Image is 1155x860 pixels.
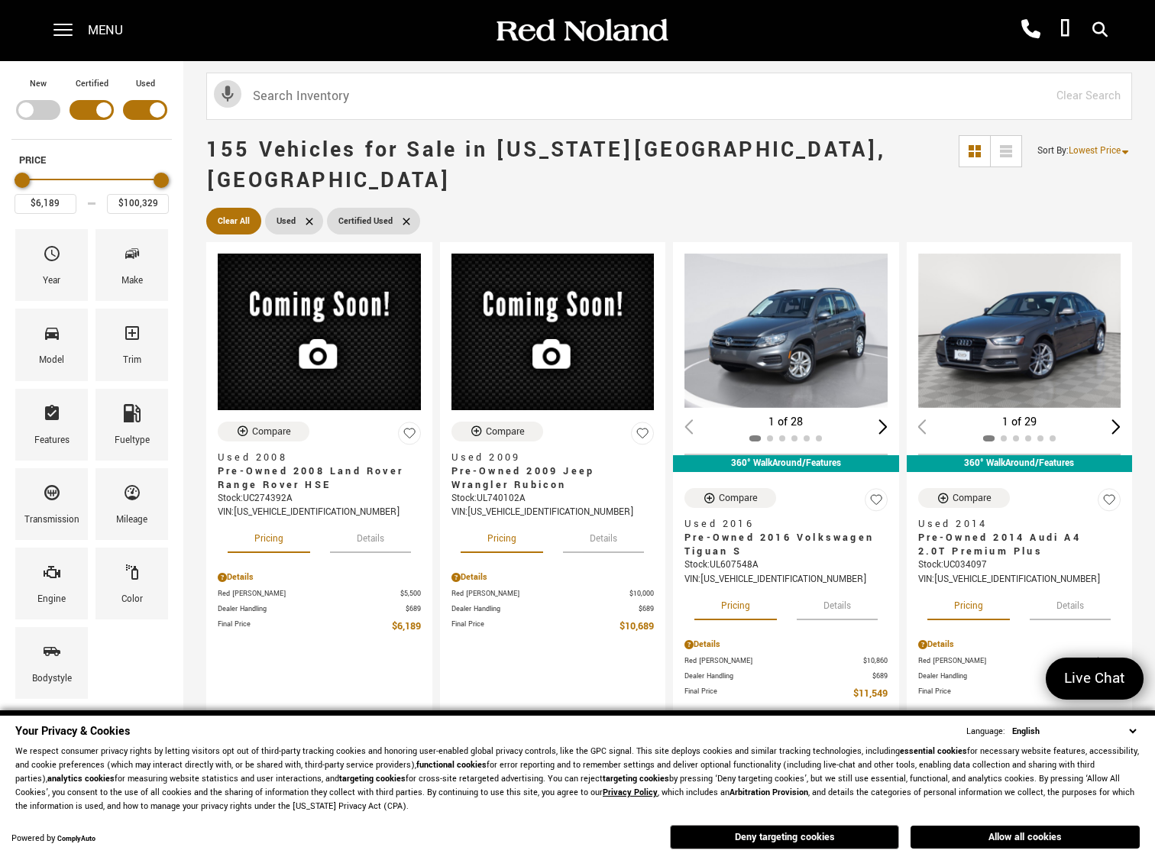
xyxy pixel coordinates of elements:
label: New [30,76,47,92]
span: Final Price [451,619,620,635]
strong: targeting cookies [339,773,406,784]
div: Engine [37,591,66,608]
span: Final Price [684,686,853,702]
button: Save Vehicle [631,422,654,451]
span: Year [43,241,61,273]
span: Engine [43,559,61,591]
button: Deny targeting cookies [670,825,899,849]
div: Fueltype [115,432,150,449]
div: Price [15,167,169,214]
div: Stock : UC274392A [218,492,421,506]
button: Save Vehicle [398,422,421,451]
img: 2009 Jeep Wrangler Rubicon [451,254,655,410]
div: 1 of 29 [918,414,1121,431]
label: Certified [76,76,108,92]
button: Compare Vehicle [918,488,1010,508]
div: 1 of 28 [684,414,888,431]
span: $11,000 [1096,655,1121,667]
a: Used 2009Pre-Owned 2009 Jeep Wrangler Rubicon [451,451,655,492]
div: Bodystyle [32,671,72,687]
span: $10,860 [863,655,888,667]
span: $10,689 [620,619,654,635]
span: Red [PERSON_NAME] [218,588,400,600]
span: Used [277,212,296,231]
button: details tab [1030,587,1111,620]
div: 360° WalkAround/Features [907,455,1133,472]
button: Save Vehicle [1098,488,1121,518]
button: details tab [330,519,411,553]
span: Bodystyle [43,639,61,671]
span: Certified Used [338,212,393,231]
a: Red [PERSON_NAME] $5,500 [218,588,421,600]
button: Compare Vehicle [451,422,543,441]
div: Pricing Details - Pre-Owned 2014 Audi A4 2.0T Premium Plus [918,638,1121,651]
a: Final Price $11,689 [918,686,1121,702]
button: pricing tab [461,519,543,553]
div: FueltypeFueltype [95,389,168,461]
div: ModelModel [15,309,88,380]
div: EngineEngine [15,548,88,619]
div: Mileage [116,512,147,529]
span: Dealer Handling [684,671,872,682]
a: Used 2014Pre-Owned 2014 Audi A4 2.0T Premium Plus [918,517,1121,558]
span: Pre-Owned 2016 Volkswagen Tiguan S [684,531,876,558]
span: Sort By : [1037,144,1069,157]
a: Red [PERSON_NAME] $10,000 [451,588,655,600]
div: MileageMileage [95,468,168,540]
a: ComplyAuto [57,834,95,844]
div: Compare [486,425,525,438]
div: Next slide [1111,419,1121,434]
div: VIN: [US_VEHICLE_IDENTIFICATION_NUMBER] [218,506,421,519]
span: $10,000 [629,588,654,600]
span: $689 [639,603,654,615]
svg: Click to toggle on voice search [214,80,241,108]
div: Pricing Details - Pre-Owned 2008 Land Rover Range Rover HSE With Navigation & 4WD [218,571,421,584]
div: VIN: [US_VEHICLE_IDENTIFICATION_NUMBER] [918,573,1121,587]
u: Privacy Policy [603,787,658,798]
span: Fueltype [123,400,141,432]
button: pricing tab [694,587,777,620]
span: Clear All [218,212,250,231]
a: Red [PERSON_NAME] $10,860 [684,655,888,667]
input: Maximum [107,194,169,214]
button: pricing tab [927,587,1010,620]
a: Red [PERSON_NAME] $11,000 [918,655,1121,667]
div: Stock : UL607548A [684,558,888,572]
button: details tab [797,587,878,620]
span: Transmission [43,480,61,512]
div: 1 / 2 [918,254,1124,408]
a: Dealer Handling $689 [451,603,655,615]
div: Compare [252,425,291,438]
button: Allow all cookies [911,826,1140,849]
span: Pre-Owned 2009 Jeep Wrangler Rubicon [451,464,643,492]
div: Model [39,352,64,369]
div: Transmission [24,512,79,529]
div: Compare [953,491,992,505]
div: Stock : UL740102A [451,492,655,506]
img: 2014 Audi A4 2.0T Premium Plus 1 [918,254,1124,408]
span: Final Price [218,619,392,635]
div: Year [43,273,60,289]
a: Dealer Handling $689 [918,671,1121,682]
div: YearYear [15,229,88,301]
div: Make [121,273,143,289]
span: Used 2008 [218,451,409,464]
span: Red [PERSON_NAME] [918,655,1097,667]
button: pricing tab [228,519,310,553]
a: Live Chat [1046,658,1144,700]
span: Features [43,400,61,432]
a: Dealer Handling $689 [684,671,888,682]
button: Save Vehicle [865,488,888,518]
span: Final Price [918,686,1087,702]
span: Dealer Handling [218,603,406,615]
div: ColorColor [95,548,168,619]
span: Pre-Owned 2008 Land Rover Range Rover HSE [218,464,409,492]
input: Minimum [15,194,76,214]
span: Make [123,241,141,273]
strong: targeting cookies [603,773,669,784]
div: Compare [719,491,758,505]
img: 2008 Land Rover Range Rover HSE [218,254,421,410]
label: Used [136,76,155,92]
div: Trim [123,352,141,369]
span: $5,500 [400,588,421,600]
